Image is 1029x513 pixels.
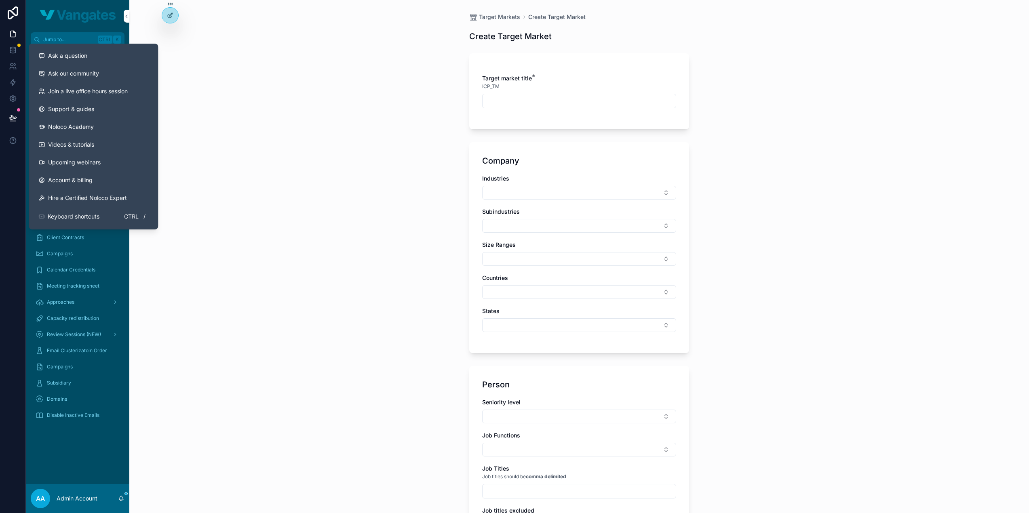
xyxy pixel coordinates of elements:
[48,52,87,60] span: Ask a question
[32,136,155,153] a: Videos & tutorials
[141,213,148,220] span: /
[31,263,124,277] a: Calendar Credentials
[48,87,128,95] span: Join a live office hours session
[31,343,124,358] a: Email Clusterizatoin Order
[482,83,500,90] span: ICP_TM
[48,105,94,113] span: Support & guides
[31,327,124,342] a: Review Sessions (NEW)
[31,230,124,245] a: Client Contracts
[26,47,129,433] div: scrollable content
[482,175,509,182] span: Industries
[482,399,521,406] span: Seniority level
[57,494,97,502] p: Admin Account
[526,473,566,479] strong: comma delimited
[40,10,116,23] img: App logo
[47,267,95,273] span: Calendar Credentials
[48,158,101,166] span: Upcoming webinars
[48,212,99,221] span: Keyboard shortcuts
[98,36,112,44] span: Ctrl
[31,279,124,293] a: Meeting tracking sheet
[47,299,74,305] span: Approaches
[31,408,124,423] a: Disable Inactive Emails
[114,36,120,43] span: K
[47,380,71,386] span: Subsidiary
[43,36,95,43] span: Jump to...
[482,241,516,248] span: Size Ranges
[47,396,67,402] span: Domains
[32,82,155,100] a: Join a live office hours session
[479,13,520,21] span: Target Markets
[469,31,552,42] h1: Create Target Market
[32,207,155,226] button: Keyboard shortcutsCtrl/
[482,432,520,439] span: Job Functions
[47,250,73,257] span: Campaigns
[482,75,532,82] span: Target market title
[32,47,155,65] button: Ask a question
[48,141,94,149] span: Videos & tutorials
[482,307,500,314] span: States
[482,473,566,480] span: Job titles should be
[48,123,94,131] span: Noloco Academy
[36,494,45,503] span: AA
[32,100,155,118] a: Support & guides
[48,194,127,202] span: Hire a Certified Noloco Expert
[123,212,139,221] span: Ctrl
[47,331,101,338] span: Review Sessions (NEW)
[47,347,107,354] span: Email Clusterizatoin Order
[32,65,155,82] a: Ask our community
[31,32,124,47] button: Jump to...CtrlK
[32,118,155,136] a: Noloco Academy
[482,208,520,215] span: Subindustries
[31,311,124,326] a: Capacity redistribution
[31,392,124,406] a: Domains
[528,13,586,21] a: Create Target Market
[31,376,124,390] a: Subsidiary
[31,360,124,374] a: Campaigns
[482,186,676,200] button: Select Button
[32,171,155,189] a: Account & billing
[482,285,676,299] button: Select Button
[482,155,519,166] h1: Company
[482,443,676,456] button: Select Button
[48,69,99,78] span: Ask our community
[32,153,155,171] a: Upcoming webinars
[482,252,676,266] button: Select Button
[47,364,73,370] span: Campaigns
[482,274,508,281] span: Countries
[482,465,509,472] span: Job Titles
[47,412,99,418] span: Disable Inactive Emails
[47,315,99,322] span: Capacity redistribution
[482,410,676,423] button: Select Button
[47,283,99,289] span: Meeting tracking sheet
[482,318,676,332] button: Select Button
[48,176,93,184] span: Account & billing
[31,295,124,309] a: Approaches
[482,219,676,233] button: Select Button
[482,379,510,390] h1: Person
[47,234,84,241] span: Client Contracts
[32,189,155,207] button: Hire a Certified Noloco Expert
[469,13,520,21] a: Target Markets
[31,246,124,261] a: Campaigns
